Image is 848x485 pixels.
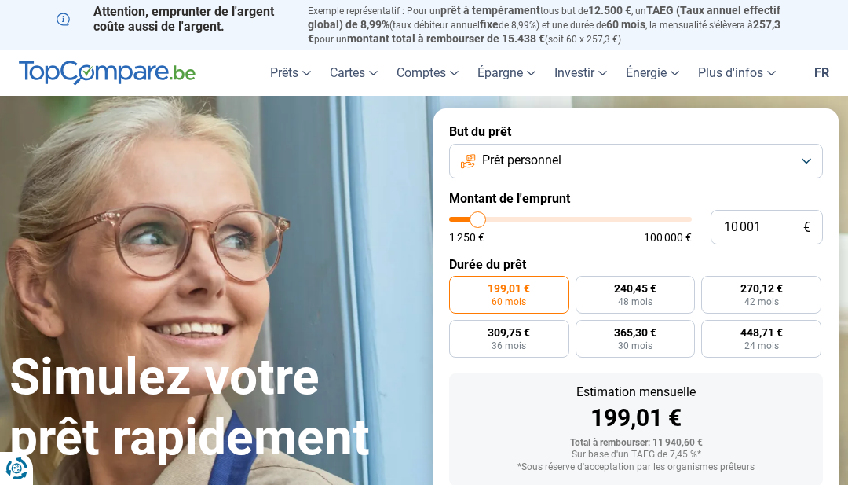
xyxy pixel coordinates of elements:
span: 199,01 € [488,283,530,294]
span: 60 mois [606,18,645,31]
p: Attention, emprunter de l'argent coûte aussi de l'argent. [57,4,289,34]
span: 240,45 € [614,283,656,294]
label: Durée du prêt [449,257,823,272]
span: 36 mois [492,341,526,351]
div: 199,01 € [462,406,810,430]
span: 100 000 € [644,232,692,243]
span: 30 mois [618,341,652,351]
a: Énergie [616,50,689,96]
span: 42 mois [744,297,779,307]
div: Estimation mensuelle [462,386,810,399]
h1: Simulez votre prêt rapidement [9,347,415,468]
span: fixe [480,18,499,31]
div: Sur base d'un TAEG de 7,45 %* [462,450,810,461]
label: Montant de l'emprunt [449,191,823,206]
button: Prêt personnel [449,144,823,178]
label: But du prêt [449,124,823,139]
span: 48 mois [618,297,652,307]
span: 365,30 € [614,327,656,338]
a: Épargne [468,50,545,96]
span: 12.500 € [588,4,631,17]
p: Exemple représentatif : Pour un tous but de , un (taux débiteur annuel de 8,99%) et une durée de ... [308,4,791,46]
a: fr [805,50,839,96]
span: 60 mois [492,297,526,307]
a: Cartes [320,50,387,96]
span: prêt à tempérament [440,4,540,17]
span: Prêt personnel [482,152,561,169]
div: *Sous réserve d'acceptation par les organismes prêteurs [462,462,810,473]
span: 1 250 € [449,232,484,243]
span: 257,3 € [308,18,780,45]
span: 270,12 € [740,283,783,294]
div: Total à rembourser: 11 940,60 € [462,438,810,449]
a: Comptes [387,50,468,96]
span: TAEG (Taux annuel effectif global) de 8,99% [308,4,780,31]
img: TopCompare [19,61,196,86]
a: Investir [545,50,616,96]
span: 309,75 € [488,327,530,338]
a: Plus d'infos [689,50,785,96]
span: € [803,221,810,234]
span: montant total à rembourser de 15.438 € [347,32,545,45]
span: 448,71 € [740,327,783,338]
a: Prêts [261,50,320,96]
span: 24 mois [744,341,779,351]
